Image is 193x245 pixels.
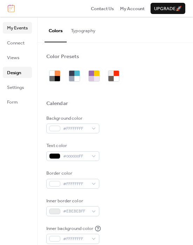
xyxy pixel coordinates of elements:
span: Settings [7,84,24,91]
span: Connect [7,40,25,47]
div: Calendar [46,100,68,107]
span: Form [7,99,18,106]
span: Design [7,69,21,76]
div: Text color [46,142,98,149]
a: Settings [3,82,32,93]
button: Colors [45,17,67,42]
span: My Events [7,24,28,31]
span: #EBEBEBFF [63,208,88,215]
button: Upgrade🚀 [151,3,185,14]
span: Views [7,54,19,61]
div: Inner background color [46,225,93,232]
span: #000000FF [63,153,88,160]
div: Background color [46,115,98,122]
img: logo [8,5,15,12]
span: Upgrade 🚀 [154,5,182,12]
a: Design [3,67,32,78]
a: My Events [3,22,32,33]
a: Form [3,96,32,107]
a: Views [3,52,32,63]
a: Connect [3,37,32,48]
a: Contact Us [91,5,114,12]
span: #FFFFFFFF [63,236,88,243]
span: #FFFFFFFF [63,125,88,132]
button: Typography [67,17,100,41]
a: My Account [120,5,145,12]
span: #FFFFFFFF [63,181,88,188]
div: Border color [46,170,98,177]
div: Color Presets [46,53,79,60]
div: Inner border color [46,197,98,204]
